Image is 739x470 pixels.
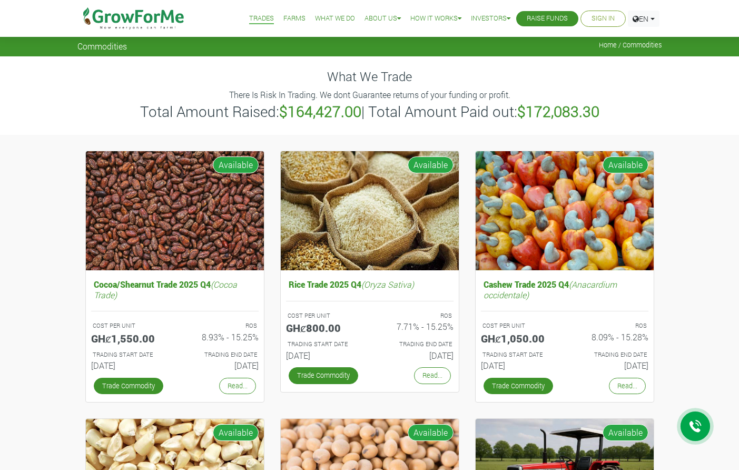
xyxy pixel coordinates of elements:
a: How it Works [410,13,461,24]
i: (Anacardium occidentale) [484,279,617,300]
h6: [DATE] [378,350,454,360]
p: COST PER UNIT [288,311,360,320]
a: Trade Commodity [94,378,163,394]
a: Cashew Trade 2025 Q4(Anacardium occidentale) COST PER UNIT GHȼ1,050.00 ROS 8.09% - 15.28% TRADING... [481,277,648,375]
p: Estimated Trading Start Date [288,340,360,349]
a: Read... [414,367,451,384]
a: Read... [219,378,256,394]
a: Trade Commodity [289,367,358,384]
a: Farms [283,13,306,24]
a: EN [628,11,659,27]
a: Investors [471,13,510,24]
p: Estimated Trading End Date [379,340,452,349]
p: Estimated Trading End Date [574,350,647,359]
p: ROS [574,321,647,330]
p: Estimated Trading Start Date [93,350,165,359]
a: What We Do [315,13,355,24]
p: COST PER UNIT [93,321,165,330]
p: Estimated Trading End Date [184,350,257,359]
p: ROS [379,311,452,320]
span: Home / Commodities [599,41,662,49]
h6: [DATE] [91,360,167,370]
p: COST PER UNIT [482,321,555,330]
i: (Cocoa Trade) [94,279,237,300]
span: Available [408,424,454,441]
p: There Is Risk In Trading. We dont Guarantee returns of your funding or profit. [79,89,661,101]
b: $172,083.30 [517,102,599,121]
a: Rice Trade 2025 Q4(Oryza Sativa) COST PER UNIT GHȼ800.00 ROS 7.71% - 15.25% TRADING START DATE [D... [286,277,454,365]
h5: Cashew Trade 2025 Q4 [481,277,648,302]
span: Commodities [77,41,127,51]
h5: GHȼ1,050.00 [481,332,557,345]
h5: Rice Trade 2025 Q4 [286,277,454,292]
a: Read... [609,378,646,394]
a: Raise Funds [527,13,568,24]
span: Available [213,156,259,173]
h6: 7.71% - 15.25% [378,321,454,331]
h6: [DATE] [481,360,557,370]
span: Available [603,424,648,441]
b: $164,427.00 [279,102,361,121]
a: Trade Commodity [484,378,553,394]
h3: Total Amount Raised: | Total Amount Paid out: [79,103,661,121]
img: growforme image [281,151,459,271]
h6: 8.93% - 15.25% [183,332,259,342]
h6: [DATE] [183,360,259,370]
a: About Us [364,13,401,24]
p: ROS [184,321,257,330]
a: Sign In [592,13,615,24]
h4: What We Trade [77,69,662,84]
h6: [DATE] [573,360,648,370]
h5: GHȼ800.00 [286,321,362,334]
img: growforme image [86,151,264,271]
h6: 8.09% - 15.28% [573,332,648,342]
img: growforme image [476,151,654,271]
span: Available [408,156,454,173]
h6: [DATE] [286,350,362,360]
i: (Oryza Sativa) [361,279,414,290]
span: Available [603,156,648,173]
a: Trades [249,13,274,24]
p: Estimated Trading Start Date [482,350,555,359]
h5: GHȼ1,550.00 [91,332,167,345]
span: Available [213,424,259,441]
a: Cocoa/Shearnut Trade 2025 Q4(Cocoa Trade) COST PER UNIT GHȼ1,550.00 ROS 8.93% - 15.25% TRADING ST... [91,277,259,375]
h5: Cocoa/Shearnut Trade 2025 Q4 [91,277,259,302]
